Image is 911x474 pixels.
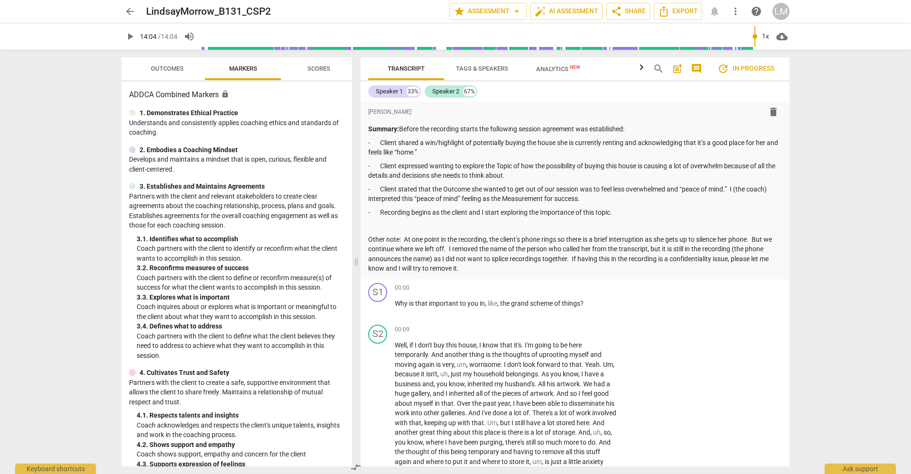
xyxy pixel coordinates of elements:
[553,390,557,397] span: .
[515,419,526,427] span: still
[137,292,344,302] div: 3. 3. Explores what is important
[525,341,535,349] span: I'm
[590,428,593,436] span: ,
[569,361,582,368] span: that
[511,300,530,307] span: grand
[368,325,387,344] div: Change speaker
[505,438,526,446] span: there's
[578,370,581,378] span: ,
[776,31,788,42] span: cloud_download
[488,300,497,307] span: Filler word
[458,341,476,349] span: house
[588,438,595,446] span: do
[561,400,569,407] span: to
[545,428,552,436] span: of
[524,428,530,436] span: is
[431,448,438,456] span: of
[613,361,614,368] span: ,
[483,341,500,349] span: know
[486,351,492,358] span: is
[137,273,344,292] p: Coach partners with the client to define or reconfirm measure(s) of success for what the client w...
[523,409,529,417] span: of
[593,419,604,427] span: And
[137,420,344,440] p: Coach acknowledges and respects the client's unique talents, insights and work in the coaching pr...
[509,409,514,417] span: a
[454,400,457,407] span: .
[465,409,468,417] span: .
[140,33,157,40] span: 14:04
[466,361,469,368] span: ,
[651,61,666,76] button: Search
[497,419,500,427] span: ,
[611,428,612,436] span: ,
[507,361,523,368] span: don't
[428,351,431,358] span: .
[513,400,516,407] span: I
[437,380,449,388] span: you
[658,6,698,17] span: Export
[482,409,493,417] span: I've
[451,370,463,378] span: just
[480,300,485,307] span: in
[506,370,538,378] span: belongings
[562,361,569,368] span: to
[137,321,344,331] div: 3. 4. Defines what to address
[562,300,580,307] span: things
[768,106,779,118] span: delete
[449,380,465,388] span: know
[600,370,604,378] span: a
[511,6,522,17] span: arrow_drop_down
[772,3,790,20] button: LM
[395,438,407,446] span: you
[137,263,344,273] div: 3. 2. Reconfirms measures of success
[484,419,487,427] span: .
[580,300,584,307] span: ?
[497,300,500,307] span: ,
[498,400,510,407] span: year
[825,464,896,474] div: Ask support
[537,361,562,368] span: forward
[502,438,505,446] span: ,
[454,6,465,17] span: star
[672,63,683,74] span: post_add
[129,191,344,230] p: Partners with the client and relevant stakeholders to create clear agreements about the coaching ...
[406,448,431,456] span: thought
[469,361,501,368] span: worrisome
[448,370,451,378] span: ,
[751,6,762,17] span: help
[514,341,521,349] span: it's
[492,351,503,358] span: the
[554,300,562,307] span: of
[158,33,177,40] span: / 14:04
[376,87,403,96] div: Speaker 1
[464,438,480,446] span: been
[599,438,611,446] span: And
[483,400,498,407] span: past
[526,419,542,427] span: have
[580,380,583,388] span: .
[487,419,497,427] span: Filler word
[453,428,472,436] span: about
[654,3,702,20] button: Export
[553,341,560,349] span: to
[756,29,774,44] div: 1x
[552,428,575,436] span: storage
[502,390,522,397] span: pieces
[441,409,465,417] span: galleries
[603,361,613,368] span: Um
[494,380,505,388] span: my
[424,419,448,427] span: keeping
[395,419,409,427] span: with
[460,300,467,307] span: to
[418,361,436,368] span: again
[449,3,527,20] button: Assessment
[560,341,569,349] span: be
[368,161,782,181] p: - Client expressed wanting to explore the Topic of how the possibility of buying this house is ca...
[523,361,537,368] span: look
[422,380,434,388] span: and
[521,341,525,349] span: .
[368,184,782,204] p: - Client stated that the Outcome she wanted to get out of our session was to feel less overwhelme...
[124,6,136,17] span: arrow_back
[446,341,458,349] span: this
